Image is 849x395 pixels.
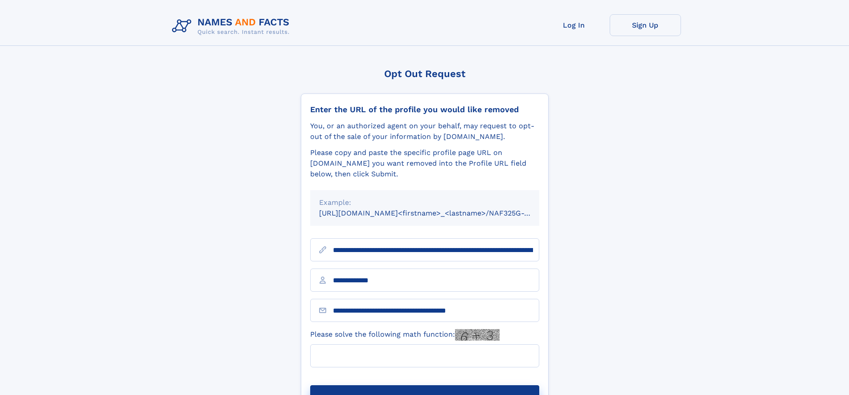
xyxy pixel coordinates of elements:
[538,14,610,36] a: Log In
[310,329,500,341] label: Please solve the following math function:
[310,147,539,179] div: Please copy and paste the specific profile page URL on [DOMAIN_NAME] you want removed into the Pr...
[610,14,681,36] a: Sign Up
[310,105,539,114] div: Enter the URL of the profile you would like removed
[319,197,530,208] div: Example:
[310,121,539,142] div: You, or an authorized agent on your behalf, may request to opt-out of the sale of your informatio...
[301,68,549,79] div: Opt Out Request
[168,14,297,38] img: Logo Names and Facts
[319,209,556,217] small: [URL][DOMAIN_NAME]<firstname>_<lastname>/NAF325G-xxxxxxxx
